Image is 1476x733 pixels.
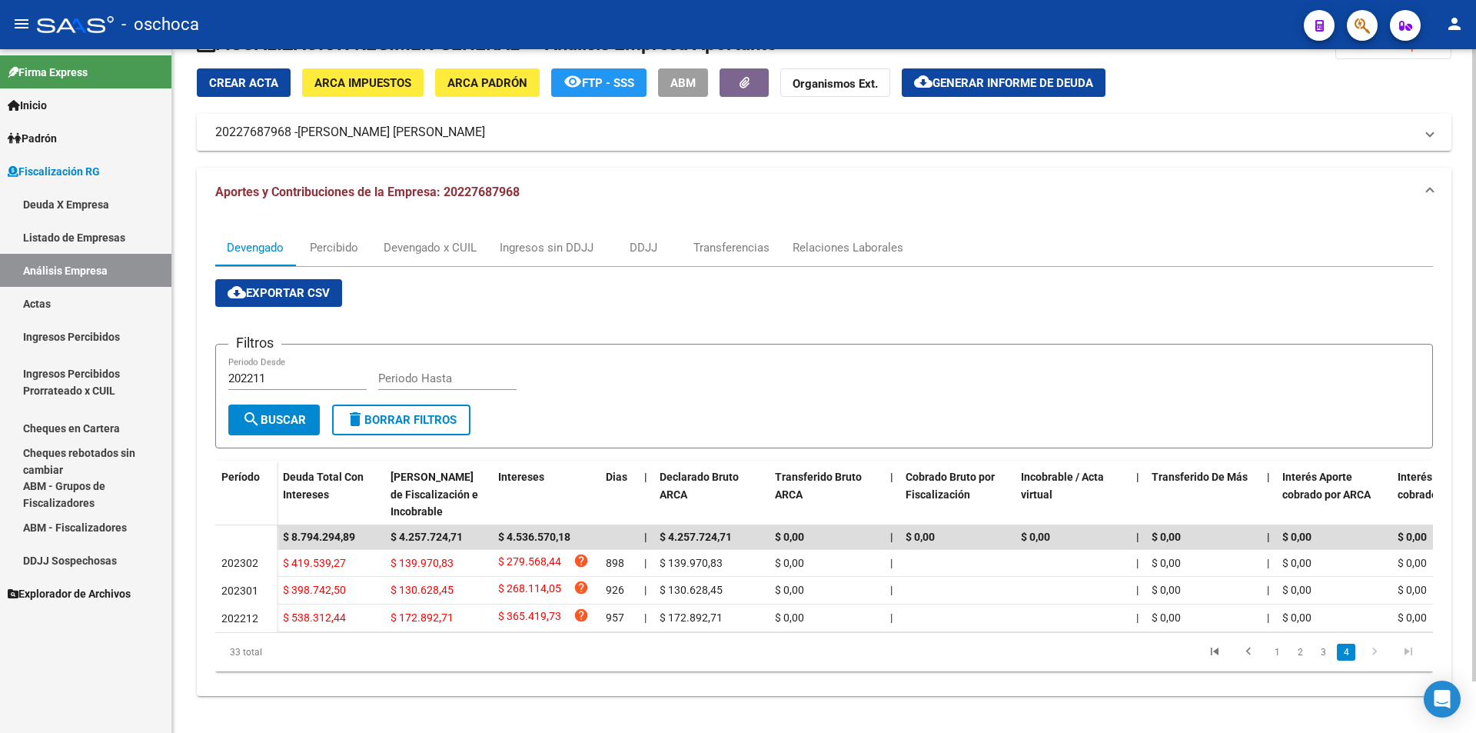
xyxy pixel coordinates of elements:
button: ARCA Padrón [435,68,540,97]
datatable-header-cell: Interés Aporte cobrado por ARCA [1276,461,1391,528]
span: Padrón [8,130,57,147]
span: $ 398.742,50 [283,584,346,596]
div: Devengado x CUIL [384,239,477,256]
span: $ 139.970,83 [660,557,723,569]
span: $ 0,00 [1021,531,1050,543]
div: Devengado [227,239,284,256]
span: | [644,584,647,596]
mat-icon: remove_red_eye [563,72,582,91]
span: | [1267,611,1269,624]
span: $ 0,00 [1398,611,1427,624]
button: Crear Acta [197,68,291,97]
datatable-header-cell: Intereses [492,461,600,528]
span: Firma Express [8,64,88,81]
button: Organismos Ext. [780,68,890,97]
span: ABM [670,76,696,90]
span: $ 279.568,44 [498,553,561,574]
button: Borrar Filtros [332,405,470,435]
div: Aportes y Contribuciones de la Empresa: 20227687968 [197,217,1451,696]
button: Exportar CSV [215,279,342,307]
span: $ 4.536.570,18 [498,531,570,543]
button: ABM [658,68,708,97]
span: Cobrado Bruto por Fiscalización [906,471,995,501]
datatable-header-cell: | [638,461,653,528]
mat-icon: search [242,410,261,428]
span: Aportes y Contribuciones de la Empresa: 20227687968 [215,185,520,199]
span: $ 130.628,45 [391,584,454,596]
span: $ 172.892,71 [391,611,454,624]
span: | [1267,557,1269,569]
div: Percibido [310,239,358,256]
li: page 1 [1265,639,1288,665]
button: ARCA Impuestos [302,68,424,97]
datatable-header-cell: Declarado Bruto ARCA [653,461,769,528]
a: go to next page [1360,644,1389,661]
span: $ 0,00 [1282,557,1311,569]
button: FTP - SSS [551,68,647,97]
span: $ 0,00 [775,531,804,543]
button: Generar informe de deuda [902,68,1105,97]
datatable-header-cell: Dias [600,461,638,528]
datatable-header-cell: Incobrable / Acta virtual [1015,461,1130,528]
li: page 4 [1335,639,1358,665]
button: Buscar [228,405,320,435]
span: | [644,471,647,483]
span: ARCA Impuestos [314,76,411,90]
span: ARCA Padrón [447,76,527,90]
span: Período [221,471,260,483]
span: FTP - SSS [582,76,634,90]
span: Exportar CSV [228,286,330,300]
i: help [573,608,589,623]
strong: Organismos Ext. [793,77,878,91]
span: $ 8.794.294,89 [283,531,355,543]
span: [PERSON_NAME] [PERSON_NAME] [298,124,485,141]
span: Dias [606,471,627,483]
span: $ 365.419,73 [498,608,561,628]
span: Declarado Bruto ARCA [660,471,739,501]
datatable-header-cell: Período [215,461,277,525]
span: - oschoca [121,8,199,42]
span: | [1267,531,1270,543]
span: $ 0,00 [1152,531,1181,543]
a: go to previous page [1234,644,1263,661]
div: Relaciones Laborales [793,239,903,256]
span: | [644,531,647,543]
datatable-header-cell: Deuda Bruta Neto de Fiscalización e Incobrable [384,461,492,528]
span: 926 [606,584,624,596]
span: $ 0,00 [1398,584,1427,596]
span: $ 0,00 [1398,531,1427,543]
mat-expansion-panel-header: Aportes y Contribuciones de la Empresa: 20227687968 [197,168,1451,217]
datatable-header-cell: | [1130,461,1145,528]
h3: Filtros [228,332,281,354]
span: $ 538.312,44 [283,611,346,624]
a: 1 [1268,644,1286,661]
span: 957 [606,611,624,624]
span: 898 [606,557,624,569]
span: | [1136,611,1139,624]
mat-icon: cloud_download [228,283,246,302]
span: Inicio [8,97,47,114]
span: 202212 [221,612,258,625]
span: $ 0,00 [1282,584,1311,596]
span: | [890,584,893,596]
span: $ 0,00 [775,611,804,624]
mat-expansion-panel-header: 20227687968 -[PERSON_NAME] [PERSON_NAME] [197,114,1451,151]
span: | [644,557,647,569]
a: 4 [1337,644,1355,661]
span: | [1267,471,1270,483]
span: | [890,611,893,624]
span: $ 130.628,45 [660,584,723,596]
span: $ 4.257.724,71 [391,531,463,543]
datatable-header-cell: Transferido De Más [1145,461,1261,528]
span: 202301 [221,585,258,597]
span: Explorador de Archivos [8,585,131,602]
span: $ 0,00 [1152,557,1181,569]
a: 2 [1291,644,1309,661]
div: 33 total [215,633,456,671]
div: DDJJ [630,239,657,256]
datatable-header-cell: Deuda Total Con Intereses [277,461,384,528]
span: $ 0,00 [906,531,935,543]
span: Transferido De Más [1152,471,1248,483]
span: [PERSON_NAME] de Fiscalización e Incobrable [391,471,478,518]
span: | [890,557,893,569]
